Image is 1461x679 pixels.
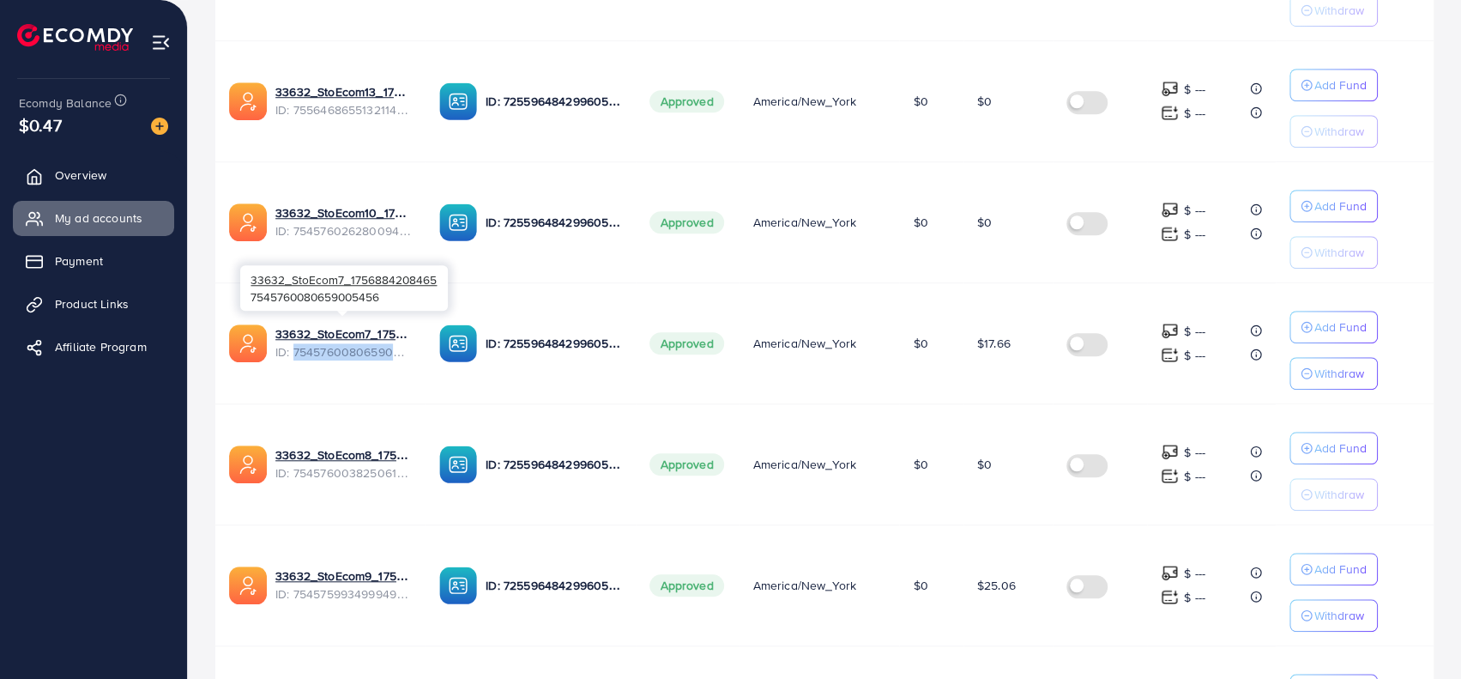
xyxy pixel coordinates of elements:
span: Affiliate Program [55,338,147,355]
div: <span class='underline'>33632_StoEcom8_1756884241053</span></br>7545760038250610705 [275,446,412,482]
img: top-up amount [1161,467,1179,485]
a: 33632_StoEcom9_1756884281946 [275,567,412,585]
a: 33632_StoEcom8_1756884241053 [275,446,412,464]
p: $ --- [1184,321,1205,342]
div: <span class='underline'>33632_StoEcom9_1756884281946</span></br>7545759934999494663 [275,567,412,603]
span: $0 [977,214,992,231]
p: $ --- [1184,103,1205,124]
img: ic-ba-acc.ded83a64.svg [439,203,477,241]
p: ID: 7255964842996056065 [486,333,622,354]
img: ic-ads-acc.e4c84228.svg [229,446,267,483]
a: 33632_StoEcom10_1756884312947 [275,204,412,221]
iframe: Chat [1388,602,1448,666]
span: $0 [913,456,927,473]
span: Approved [649,211,723,233]
img: top-up amount [1161,104,1179,122]
a: My ad accounts [13,201,174,235]
img: ic-ba-acc.ded83a64.svg [439,324,477,362]
span: My ad accounts [55,209,142,227]
p: Withdraw [1314,242,1364,263]
img: top-up amount [1161,225,1179,243]
button: Withdraw [1289,115,1378,148]
button: Add Fund [1289,553,1378,585]
span: Overview [55,167,106,184]
p: $ --- [1184,587,1205,608]
img: ic-ads-acc.e4c84228.svg [229,567,267,604]
button: Withdraw [1289,357,1378,390]
p: Add Fund [1314,438,1367,458]
p: Withdraw [1314,484,1364,505]
span: America/New_York [752,335,856,352]
p: $ --- [1184,224,1205,245]
p: $ --- [1184,345,1205,366]
span: $0 [913,214,927,231]
p: Add Fund [1314,559,1367,579]
span: America/New_York [752,456,856,473]
img: logo [17,24,133,51]
img: ic-ads-acc.e4c84228.svg [229,324,267,362]
button: Add Fund [1289,311,1378,343]
span: $17.66 [977,335,1011,352]
button: Add Fund [1289,432,1378,464]
p: $ --- [1184,442,1205,463]
button: Withdraw [1289,478,1378,511]
div: 7545760080659005456 [240,265,448,311]
p: ID: 7255964842996056065 [486,454,622,475]
span: ID: 7545759934999494663 [275,585,412,603]
img: ic-ads-acc.e4c84228.svg [229,203,267,241]
a: Overview [13,158,174,192]
span: $0 [913,335,927,352]
div: <span class='underline'>33632_StoEcom13_1759377728502</span></br>7556468655132114951 [275,83,412,118]
span: $0 [977,93,992,110]
p: $ --- [1184,466,1205,487]
p: ID: 7255964842996056065 [486,91,622,112]
img: ic-ba-acc.ded83a64.svg [439,82,477,120]
span: Ecomdy Balance [19,94,112,112]
img: ic-ads-acc.e4c84228.svg [229,82,267,120]
p: ID: 7255964842996056065 [486,212,622,233]
span: Payment [55,252,103,270]
span: $0.47 [19,112,62,137]
span: Approved [649,574,723,597]
img: top-up amount [1161,201,1179,219]
img: ic-ba-acc.ded83a64.svg [439,567,477,604]
button: Withdraw [1289,236,1378,269]
span: America/New_York [752,577,856,594]
p: Withdraw [1314,605,1364,626]
p: $ --- [1184,79,1205,100]
img: top-up amount [1161,322,1179,340]
img: top-up amount [1161,346,1179,364]
a: Payment [13,244,174,278]
span: ID: 7545760038250610705 [275,464,412,482]
a: 33632_StoEcom13_1759377728502 [275,83,412,100]
span: $0 [977,456,992,473]
p: Add Fund [1314,196,1367,216]
span: ID: 7556468655132114951 [275,101,412,118]
img: ic-ba-acc.ded83a64.svg [439,446,477,483]
span: 33632_StoEcom7_1756884208465 [251,271,437,288]
span: ID: 7545760080659005456 [275,343,412,361]
span: $25.06 [977,577,1016,594]
p: $ --- [1184,200,1205,221]
img: menu [151,33,171,52]
img: top-up amount [1161,588,1179,606]
img: top-up amount [1161,443,1179,461]
span: America/New_York [752,93,856,110]
div: <span class='underline'>33632_StoEcom10_1756884312947</span></br>7545760262800949256 [275,204,412,239]
span: $0 [913,577,927,594]
p: Add Fund [1314,317,1367,337]
button: Add Fund [1289,69,1378,101]
a: 33632_StoEcom7_1756884208465 [275,325,412,343]
a: Product Links [13,287,174,321]
button: Add Fund [1289,190,1378,222]
p: Withdraw [1314,121,1364,142]
img: image [151,118,168,135]
p: ID: 7255964842996056065 [486,575,622,596]
span: Approved [649,453,723,476]
span: Approved [649,90,723,112]
span: $0 [913,93,927,110]
button: Withdraw [1289,599,1378,632]
span: ID: 7545760262800949256 [275,222,412,239]
p: Add Fund [1314,75,1367,95]
p: Withdraw [1314,363,1364,384]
